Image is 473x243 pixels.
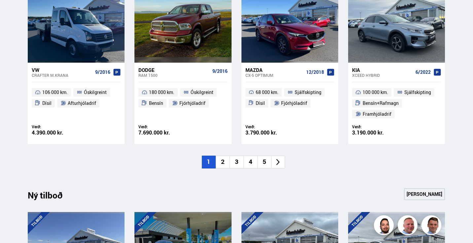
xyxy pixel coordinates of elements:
[404,88,431,96] span: Sjálfskipting
[352,67,413,73] div: Kia
[28,190,74,204] div: Ný tilboð
[138,124,183,129] div: Verð:
[363,99,399,107] span: Bensín+Rafmagn
[352,130,397,136] div: 3.190.000 kr.
[295,88,321,96] span: Sjálfskipting
[363,110,391,118] span: Framhjóladrif
[149,88,174,96] span: 180 000 km.
[352,73,413,77] div: XCeed HYBRID
[399,216,418,236] img: siFngHWaQ9KaOqBr.png
[422,216,442,236] img: FbJEzSuNWCJXmdc-.webp
[306,70,324,75] span: 12/2018
[212,69,228,74] span: 9/2016
[363,88,388,96] span: 100 000 km.
[191,88,213,96] span: Óskilgreint
[216,156,230,168] li: 2
[202,156,216,168] li: 1
[5,3,25,22] button: Opna LiveChat spjallviðmót
[404,188,445,200] a: [PERSON_NAME]
[32,130,76,136] div: 4.390.000 kr.
[230,156,243,168] li: 3
[352,124,397,129] div: Verð:
[257,156,271,168] li: 5
[28,63,125,144] a: VW Crafter M.KRANA 9/2016 106 000 km. Óskilgreint Dísil Afturhjóladrif Verð: 4.390.000 kr.
[281,99,307,107] span: Fjórhjóladrif
[256,99,265,107] span: Dísil
[348,63,445,144] a: Kia XCeed HYBRID 6/2022 100 000 km. Sjálfskipting Bensín+Rafmagn Framhjóladrif Verð: 3.190.000 kr.
[375,216,395,236] img: nhp88E3Fdnt1Opn2.png
[95,70,110,75] span: 9/2016
[241,63,338,144] a: Mazda CX-5 OPTIMUM 12/2018 68 000 km. Sjálfskipting Dísil Fjórhjóladrif Verð: 3.790.000 kr.
[245,73,304,77] div: CX-5 OPTIMUM
[245,130,290,136] div: 3.790.000 kr.
[138,73,209,77] div: RAM 1500
[245,124,290,129] div: Verð:
[32,124,76,129] div: Verð:
[32,73,92,77] div: Crafter M.KRANA
[42,88,68,96] span: 106 000 km.
[84,88,107,96] span: Óskilgreint
[42,99,52,107] span: Dísil
[138,130,183,136] div: 7.690.000 kr.
[243,156,257,168] li: 4
[68,99,96,107] span: Afturhjóladrif
[32,67,92,73] div: VW
[134,63,231,144] a: Dodge RAM 1500 9/2016 180 000 km. Óskilgreint Bensín Fjórhjóladrif Verð: 7.690.000 kr.
[256,88,278,96] span: 68 000 km.
[416,70,431,75] span: 6/2022
[245,67,304,73] div: Mazda
[179,99,205,107] span: Fjórhjóladrif
[138,67,209,73] div: Dodge
[149,99,163,107] span: Bensín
